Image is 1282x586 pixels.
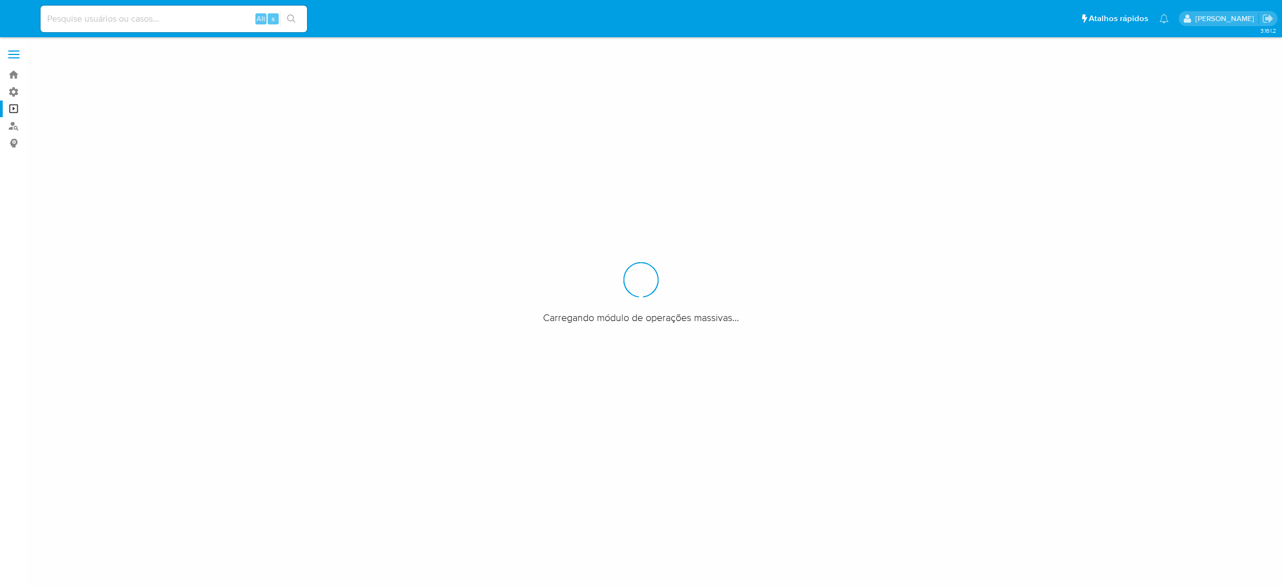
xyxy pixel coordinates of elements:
[41,12,307,26] input: Pesquise usuários ou casos...
[1159,14,1169,23] a: Notificações
[1089,13,1148,24] span: Atalhos rápidos
[1262,13,1274,24] a: Sair
[280,11,303,27] button: search-icon
[543,310,739,324] span: Carregando módulo de operações massivas...
[272,13,275,24] span: s
[1195,13,1258,24] p: matheus.lima@mercadopago.com.br
[257,13,265,24] span: Alt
